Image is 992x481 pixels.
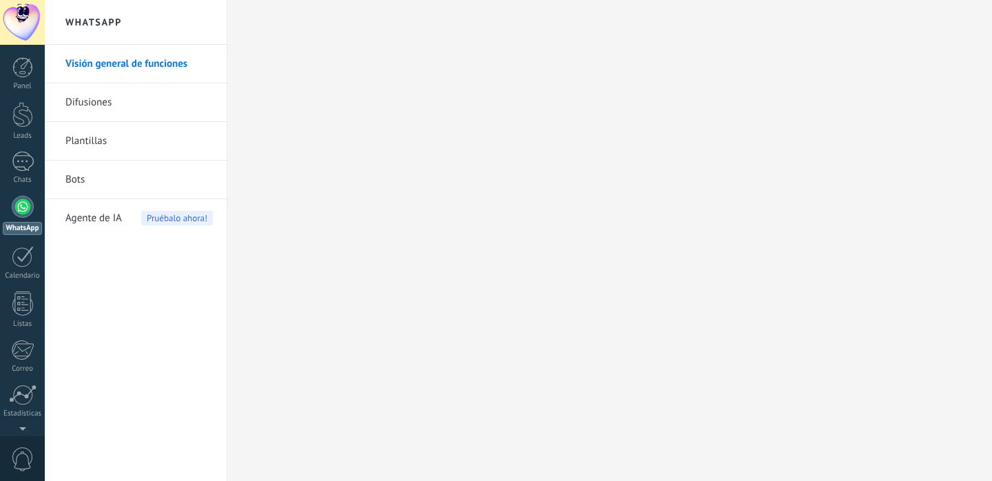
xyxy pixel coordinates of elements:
[3,176,43,185] div: Chats
[45,122,227,161] li: Plantillas
[3,272,43,280] div: Calendario
[65,83,213,122] a: Difusiones
[65,199,213,238] a: Agente de IAPruébalo ahora!
[3,409,43,418] div: Estadísticas
[3,365,43,373] div: Correo
[45,199,227,237] li: Agente de IA
[65,122,213,161] a: Plantillas
[65,199,122,238] span: Agente de IA
[65,45,213,83] a: Visión general de funciones
[141,211,213,225] span: Pruébalo ahora!
[3,320,43,329] div: Listas
[3,222,42,235] div: WhatsApp
[65,161,213,199] a: Bots
[3,82,43,91] div: Panel
[45,83,227,122] li: Difusiones
[45,45,227,83] li: Visión general de funciones
[45,161,227,199] li: Bots
[3,132,43,141] div: Leads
